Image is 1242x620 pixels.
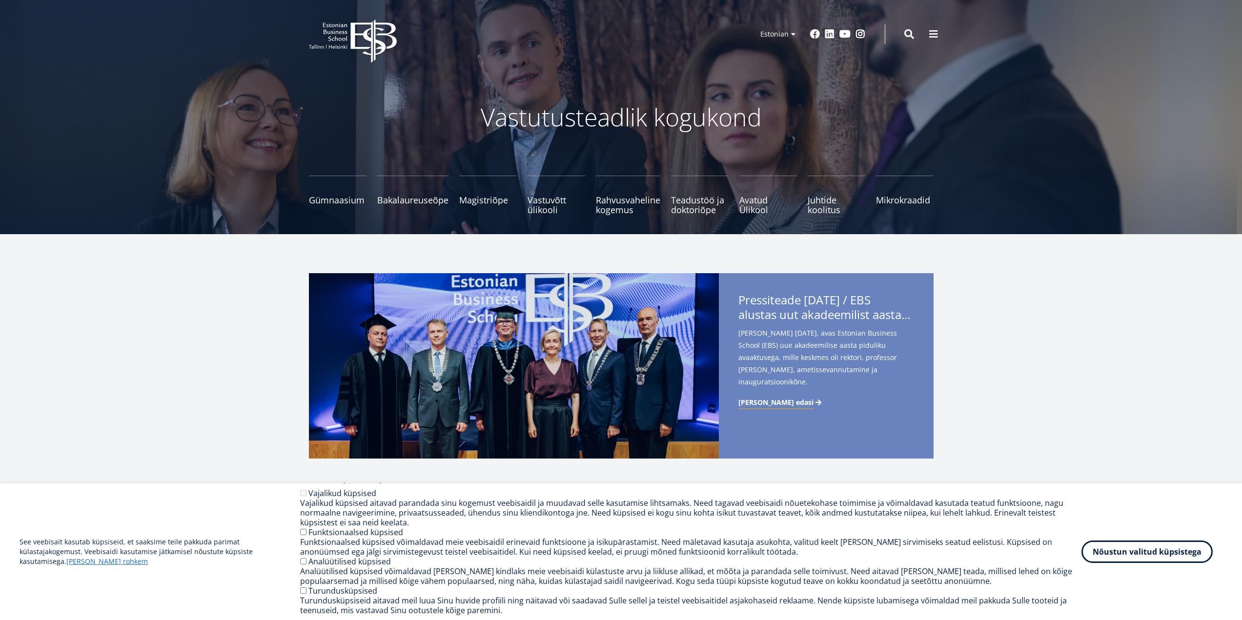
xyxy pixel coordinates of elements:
label: Vajalikud küpsised [308,488,376,499]
p: Vastutusteadlik kogukond [363,102,880,132]
a: Vastuvõtt ülikooli [528,176,585,215]
label: Funktsionaalsed küpsised [308,527,403,538]
a: Rahvusvaheline kogemus [596,176,660,215]
span: [PERSON_NAME] edasi [738,398,814,407]
img: a [309,273,719,459]
span: Teadustöö ja doktoriõpe [671,195,729,215]
a: Instagram [855,29,865,39]
span: Gümnaasium [309,195,366,205]
h2: Uudised [309,478,879,502]
span: Vastuvõtt ülikooli [528,195,585,215]
label: Analüütilised küpsised [308,556,391,567]
a: Youtube [839,29,851,39]
span: Magistriõpe [459,195,517,205]
a: Bakalaureuseõpe [377,176,448,215]
span: Pressiteade [DATE] / EBS [738,293,914,325]
span: Bakalaureuseõpe [377,195,448,205]
span: alustas uut akadeemilist aastat rektor [PERSON_NAME] ametissevannutamisega - teise ametiaja keskm... [738,307,914,322]
div: Vajalikud küpsised aitavad parandada sinu kogemust veebisaidil ja muudavad selle kasutamise lihts... [300,498,1081,527]
a: [PERSON_NAME] edasi [738,398,823,407]
a: Magistriõpe [459,176,517,215]
a: Gümnaasium [309,176,366,215]
div: Funktsionaalsed küpsised võimaldavad meie veebisaidil erinevaid funktsioone ja isikupärastamist. ... [300,537,1081,557]
div: Turundusküpsiseid aitavad meil luua Sinu huvide profiili ning näitavad või saadavad Sulle sellel ... [300,596,1081,615]
a: [PERSON_NAME] rohkem [66,557,148,566]
span: Juhtide koolitus [808,195,865,215]
a: Mikrokraadid [876,176,934,215]
p: See veebisait kasutab küpsiseid, et saaksime teile pakkuda parimat külastajakogemust. Veebisaidi ... [20,537,300,566]
a: Linkedin [825,29,835,39]
div: Analüütilised küpsised võimaldavad [PERSON_NAME] kindlaks meie veebisaidi külastuste arvu ja liik... [300,566,1081,586]
a: Juhtide koolitus [808,176,865,215]
span: Mikrokraadid [876,195,934,205]
span: Rahvusvaheline kogemus [596,195,660,215]
button: Nõustun valitud küpsistega [1081,540,1213,563]
a: Teadustöö ja doktoriõpe [671,176,729,215]
label: Turundusküpsised [308,585,377,596]
a: Avatud Ülikool [739,176,797,215]
span: [PERSON_NAME] [DATE], avas Estonian Business School (EBS) uue akadeemilise aasta piduliku avaaktu... [738,327,914,403]
a: Facebook [810,29,820,39]
span: Avatud Ülikool [739,195,797,215]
